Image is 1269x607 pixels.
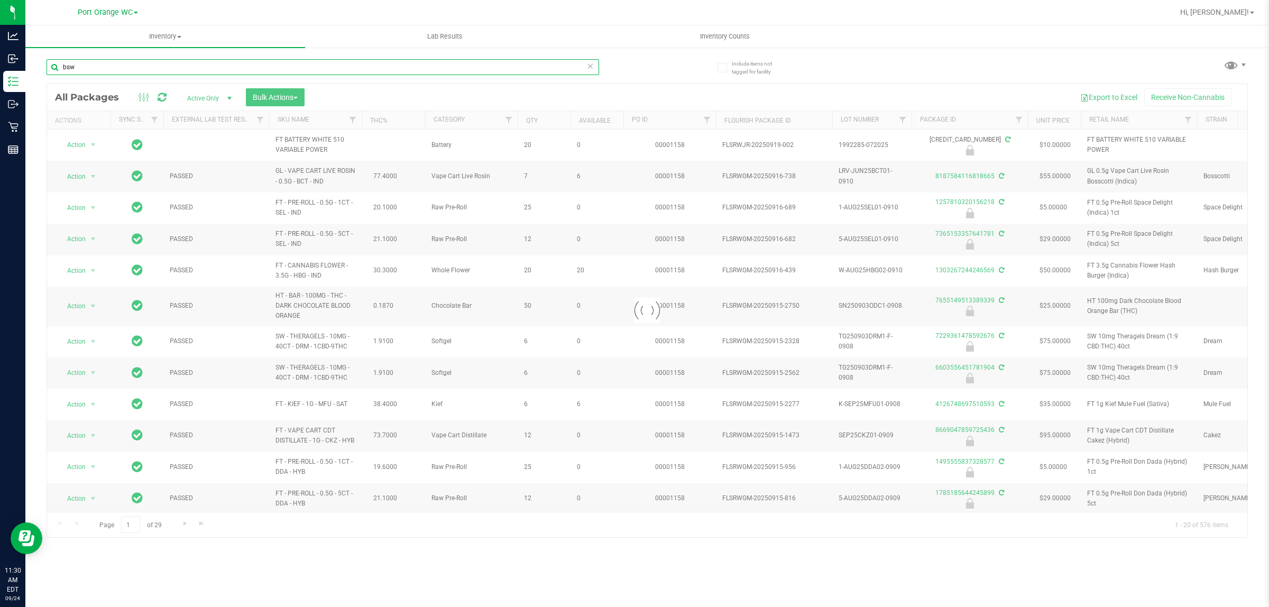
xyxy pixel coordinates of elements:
[732,60,785,76] span: Include items not tagged for facility
[8,122,19,132] inline-svg: Retail
[413,32,477,41] span: Lab Results
[5,594,21,602] p: 09/24
[8,31,19,41] inline-svg: Analytics
[8,76,19,87] inline-svg: Inventory
[586,59,594,73] span: Clear
[11,522,42,554] iframe: Resource center
[5,566,21,594] p: 11:30 AM EDT
[47,59,599,75] input: Search Package ID, Item Name, SKU, Lot or Part Number...
[686,32,764,41] span: Inventory Counts
[8,99,19,109] inline-svg: Outbound
[1180,8,1249,16] span: Hi, [PERSON_NAME]!
[585,25,865,48] a: Inventory Counts
[78,8,133,17] span: Port Orange WC
[8,144,19,155] inline-svg: Reports
[8,53,19,64] inline-svg: Inbound
[25,25,305,48] a: Inventory
[305,25,585,48] a: Lab Results
[25,32,305,41] span: Inventory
